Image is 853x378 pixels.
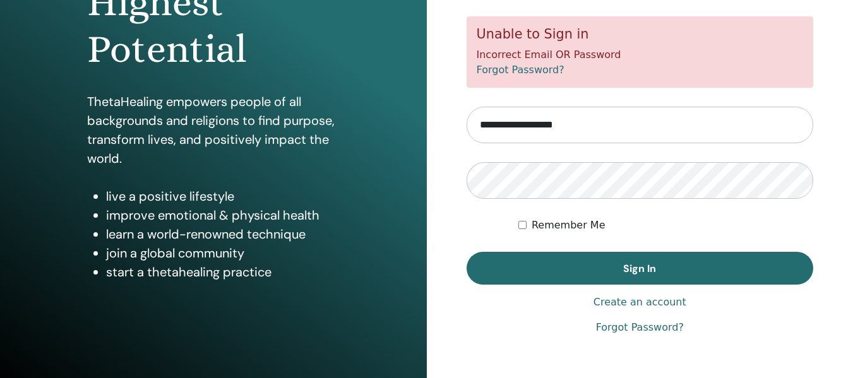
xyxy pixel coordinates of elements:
[106,206,340,225] li: improve emotional & physical health
[467,16,814,88] div: Incorrect Email OR Password
[532,218,605,233] label: Remember Me
[596,320,684,335] a: Forgot Password?
[477,64,564,76] a: Forgot Password?
[594,295,686,310] a: Create an account
[623,262,656,275] span: Sign In
[106,263,340,281] li: start a thetahealing practice
[518,218,813,233] div: Keep me authenticated indefinitely or until I manually logout
[106,244,340,263] li: join a global community
[87,92,340,168] p: ThetaHealing empowers people of all backgrounds and religions to find purpose, transform lives, a...
[106,225,340,244] li: learn a world-renowned technique
[477,27,804,42] h5: Unable to Sign in
[106,187,340,206] li: live a positive lifestyle
[467,252,814,285] button: Sign In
